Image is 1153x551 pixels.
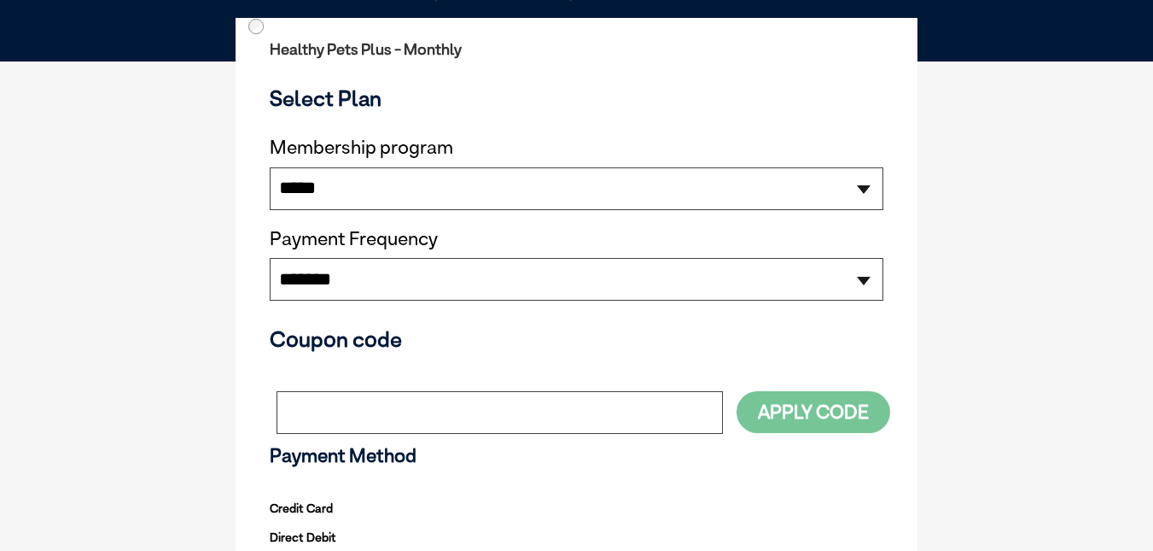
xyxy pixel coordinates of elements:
[270,137,883,159] label: Membership program
[270,526,336,548] label: Direct Debit
[737,391,890,433] button: Apply Code
[270,497,333,519] label: Credit Card
[270,85,883,111] h3: Select Plan
[270,41,883,58] h2: Healthy Pets Plus - Monthly
[270,445,883,467] h3: Payment Method
[270,326,883,352] h3: Coupon code
[270,228,438,250] label: Payment Frequency
[248,19,264,34] input: Direct Debit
